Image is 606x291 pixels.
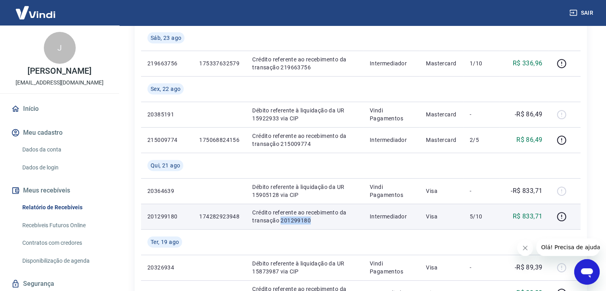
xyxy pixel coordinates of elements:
p: Visa [426,187,457,195]
p: Débito referente à liquidação da UR 15905128 via CIP [252,183,357,199]
p: [PERSON_NAME] [27,67,91,75]
p: 5/10 [470,212,493,220]
p: Intermediador [370,136,413,144]
a: Início [10,100,110,118]
button: Sair [568,6,596,20]
button: Meu cadastro [10,124,110,142]
p: R$ 833,71 [513,212,543,221]
iframe: Botão para abrir a janela de mensagens [574,259,600,285]
p: 175337632579 [199,59,239,67]
p: [EMAIL_ADDRESS][DOMAIN_NAME] [16,79,104,87]
p: -R$ 86,49 [515,110,543,119]
a: Dados de login [19,159,110,176]
button: Meus recebíveis [10,182,110,199]
iframe: Mensagem da empresa [536,238,600,256]
p: 174282923948 [199,212,239,220]
p: Débito referente à liquidação da UR 15873987 via CIP [252,260,357,275]
p: - [470,187,493,195]
span: Qui, 21 ago [151,161,180,169]
p: R$ 336,96 [513,59,543,68]
a: Relatório de Recebíveis [19,199,110,216]
p: Crédito referente ao recebimento da transação 219663756 [252,55,357,71]
p: Mastercard [426,59,457,67]
p: 2/5 [470,136,493,144]
p: 20364639 [147,187,186,195]
p: 219663756 [147,59,186,67]
div: J [44,32,76,64]
p: 201299180 [147,212,186,220]
iframe: Fechar mensagem [517,240,533,256]
p: 20385191 [147,110,186,118]
p: Vindi Pagamentos [370,106,413,122]
span: Olá! Precisa de ajuda? [5,6,67,12]
p: 175068824156 [199,136,239,144]
a: Recebíveis Futuros Online [19,217,110,234]
p: - [470,110,493,118]
img: Vindi [10,0,61,25]
p: -R$ 89,39 [515,263,543,272]
p: Débito referente à liquidação da UR 15922933 via CIP [252,106,357,122]
p: Vindi Pagamentos [370,260,413,275]
p: Visa [426,263,457,271]
p: 1/10 [470,59,493,67]
p: Vindi Pagamentos [370,183,413,199]
p: Visa [426,212,457,220]
p: 215009774 [147,136,186,144]
p: Intermediador [370,212,413,220]
p: Mastercard [426,110,457,118]
span: Sáb, 23 ago [151,34,181,42]
a: Contratos com credores [19,235,110,251]
span: Sex, 22 ago [151,85,180,93]
a: Dados da conta [19,142,110,158]
span: Ter, 19 ago [151,238,179,246]
p: Mastercard [426,136,457,144]
p: R$ 86,49 [516,135,542,145]
p: Crédito referente ao recebimento da transação 201299180 [252,208,357,224]
a: Disponibilização de agenda [19,253,110,269]
p: Intermediador [370,59,413,67]
p: -R$ 833,71 [511,186,542,196]
p: Crédito referente ao recebimento da transação 215009774 [252,132,357,148]
p: - [470,263,493,271]
p: 20326934 [147,263,186,271]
